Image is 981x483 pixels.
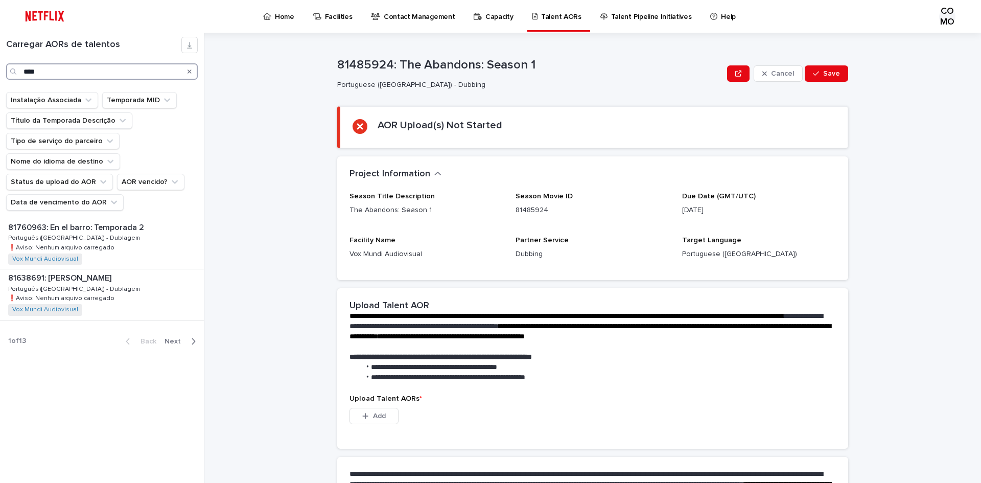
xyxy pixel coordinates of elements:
img: ifQbXi3ZQGMSEF7WDB7W [20,6,69,27]
font: ❗️Aviso: Nenhum arquivo carregado [8,295,114,302]
p: The Abandons: Season 1 [349,205,503,216]
button: Next [160,337,204,346]
span: Cancel [771,70,794,77]
font: 81760963: En el barro: Temporada 2 [8,223,144,232]
span: Upload Talent AORs [349,395,422,402]
font: Português ([GEOGRAPHIC_DATA]) - Dublagem [8,235,140,241]
button: Instalação Associada [6,92,98,108]
button: Nome do idioma de destino [6,153,120,170]
p: Dubbing [516,249,669,260]
button: Save [805,65,848,82]
button: Back [118,337,160,346]
button: Add [349,408,399,424]
span: Season Movie ID [516,193,573,200]
a: Vox Mundi Audiovisual [12,306,78,313]
button: Data de vencimento do AOR [6,194,124,211]
p: Portuguese ([GEOGRAPHIC_DATA]) - Dubbing [337,81,719,89]
span: Facility Name [349,237,395,244]
span: Back [134,338,156,345]
h2: Upload Talent AOR [349,301,429,312]
font: Vox Mundi Audiovisual [12,256,78,262]
p: Vox Mundi Audiovisual [349,249,503,260]
button: Tipo de serviço do parceiro [6,133,120,149]
span: Partner Service [516,237,569,244]
p: [DATE] [682,205,836,216]
input: Procurar [6,63,198,80]
p: Portuguese ([GEOGRAPHIC_DATA]) [682,249,836,260]
button: Título da Temporada Descrição [6,112,132,129]
button: Temporada MID [102,92,177,108]
span: Save [823,70,840,77]
h2: Project Information [349,169,430,180]
span: Target Language [682,237,741,244]
font: Vox Mundi Audiovisual [12,307,78,313]
p: 81485924 [516,205,669,216]
span: Due Date (GMT/UTC) [682,193,756,200]
button: Cancel [754,65,803,82]
span: Next [165,338,187,345]
button: Project Information [349,169,441,180]
button: AOR vencido? [117,174,184,190]
h2: AOR Upload(s) Not Started [378,119,502,131]
span: Season Title Description [349,193,435,200]
span: Add [373,412,386,420]
button: Status de upload do AOR [6,174,113,190]
a: Vox Mundi Audiovisual [12,256,78,263]
font: COMO [940,7,954,27]
font: 81638691: [PERSON_NAME] [8,274,111,282]
font: Português ([GEOGRAPHIC_DATA]) - Dublagem [8,286,140,292]
font: ❗️Aviso: Nenhum arquivo carregado [8,245,114,251]
p: 81485924: The Abandons: Season 1 [337,58,723,73]
font: Carregar AORs de talentos [6,40,120,49]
